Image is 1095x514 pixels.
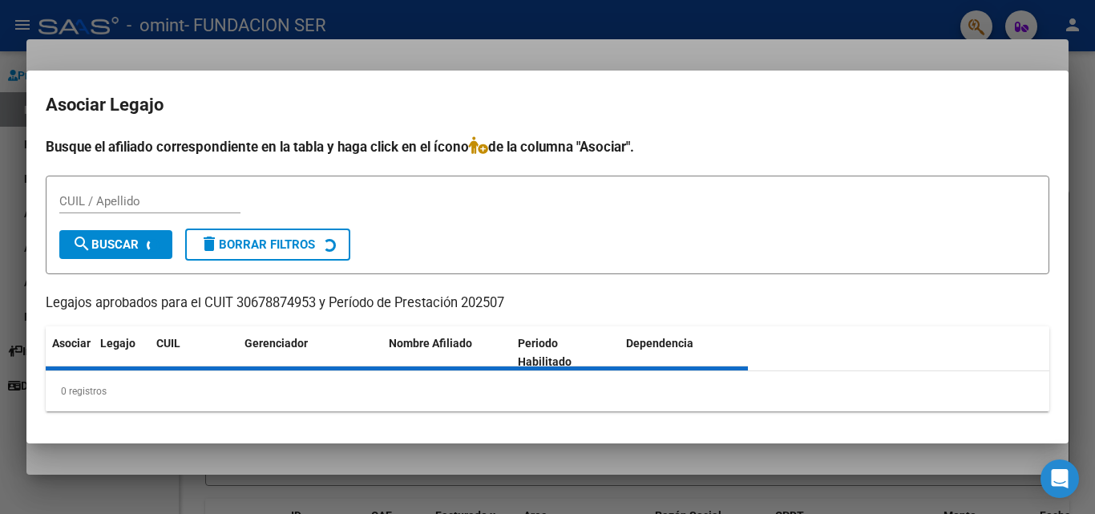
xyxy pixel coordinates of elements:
p: Legajos aprobados para el CUIT 30678874953 y Período de Prestación 202507 [46,293,1049,314]
span: Borrar Filtros [200,237,315,252]
span: Asociar [52,337,91,350]
h4: Busque el afiliado correspondiente en la tabla y haga click en el ícono de la columna "Asociar". [46,136,1049,157]
mat-icon: search [72,234,91,253]
div: Open Intercom Messenger [1040,459,1079,498]
datatable-header-cell: Gerenciador [238,326,382,379]
span: Buscar [72,237,139,252]
button: Borrar Filtros [185,229,350,261]
datatable-header-cell: Asociar [46,326,94,379]
button: Buscar [59,230,172,259]
datatable-header-cell: CUIL [150,326,238,379]
mat-icon: delete [200,234,219,253]
datatable-header-cell: Periodo Habilitado [511,326,620,379]
span: CUIL [156,337,180,350]
span: Periodo Habilitado [518,337,572,368]
span: Nombre Afiliado [389,337,472,350]
h2: Asociar Legajo [46,90,1049,120]
datatable-header-cell: Nombre Afiliado [382,326,511,379]
datatable-header-cell: Legajo [94,326,150,379]
div: 0 registros [46,371,1049,411]
datatable-header-cell: Dependencia [620,326,749,379]
span: Dependencia [626,337,693,350]
span: Gerenciador [244,337,308,350]
span: Legajo [100,337,135,350]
